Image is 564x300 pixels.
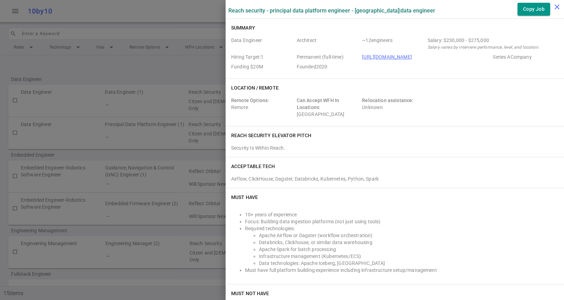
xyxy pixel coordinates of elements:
span: Level [297,37,360,51]
h6: Reach Security elevator pitch [231,132,311,139]
li: Required technologies: [245,225,558,232]
li: Infrastructure management (Kubernetes/ECS) [259,253,558,260]
i: close [553,3,561,11]
span: Job Type [297,53,360,60]
span: Employer Founding [231,63,294,70]
span: Employer Stage e.g. Series A [493,53,556,60]
h6: Location / Remote [231,84,279,91]
li: Apache Spark for batch processing [259,246,558,253]
i: Salary varies by interview performance, level, and location. [428,45,539,50]
div: Unknown [362,97,425,118]
h6: ACCEPTABLE TECH [231,163,275,170]
span: Roles [231,37,294,51]
li: Data technologies: Apache Iceberg, [GEOGRAPHIC_DATA] [259,260,558,267]
h6: Must Have [231,194,258,201]
div: Salary Range [428,37,556,44]
span: Relocation assistance: [362,98,413,103]
span: Can Accept WFH In Locations: [297,98,339,110]
div: [GEOGRAPHIC_DATA] [297,97,360,118]
div: Remote [231,97,294,118]
h6: Summary [231,24,255,31]
li: Apache Airflow or Dagster (workflow orchestration) [259,232,558,239]
li: Must have full platform building experience including infrastructure setup/management [245,267,558,274]
span: Company URL [362,53,490,60]
div: Airflow, ClickHouse, Dagster, Databricks, Kubernetes, Python, Spark [231,173,558,182]
li: Focus: Building data ingestion platforms (not just using tools) [245,218,558,225]
li: Databricks, Clickhouse, or similar data warehousing [259,239,558,246]
h6: Must NOT Have [231,290,269,297]
span: Employer Founded [297,63,360,70]
label: Reach Security - Principal Data Platform Engineer - [GEOGRAPHIC_DATA] | Data Engineer [228,7,435,14]
a: [URL][DOMAIN_NAME] [362,54,412,60]
span: Remote Options: [231,98,269,103]
div: Security Is Within Reach. [231,144,558,151]
span: Team Count [362,37,425,51]
li: 10+ years of experience [245,211,558,218]
button: Copy Job [517,3,550,16]
span: Hiring Target [231,53,294,60]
